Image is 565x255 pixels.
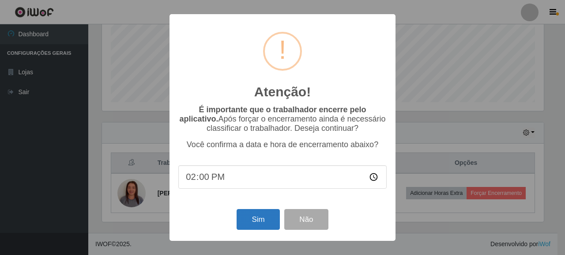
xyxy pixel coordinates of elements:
p: Após forçar o encerramento ainda é necessário classificar o trabalhador. Deseja continuar? [178,105,387,133]
button: Não [284,209,328,230]
b: É importante que o trabalhador encerre pelo aplicativo. [179,105,366,123]
button: Sim [237,209,279,230]
h2: Atenção! [254,84,311,100]
p: Você confirma a data e hora de encerramento abaixo? [178,140,387,149]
